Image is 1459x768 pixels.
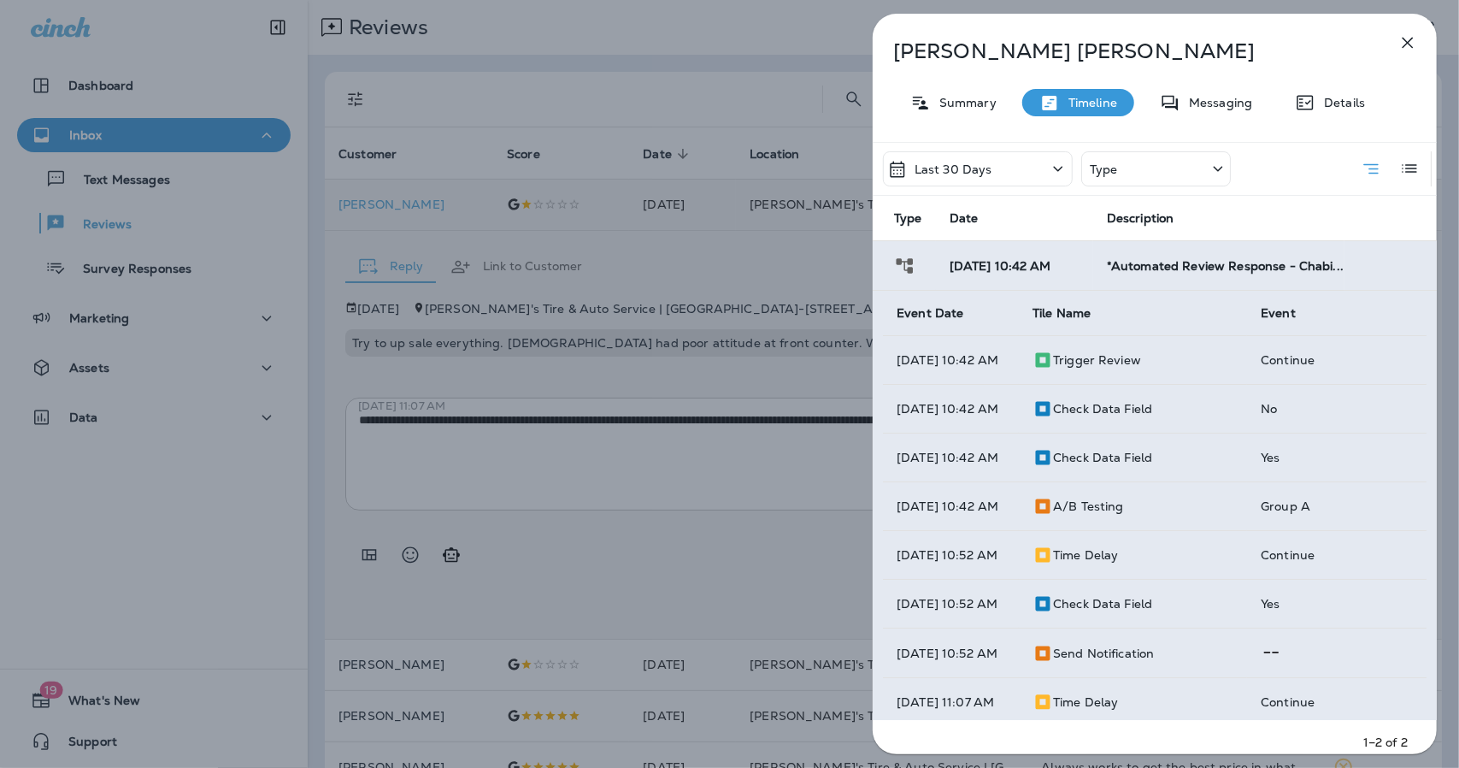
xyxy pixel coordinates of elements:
[1032,305,1091,321] span: Tile Name
[1392,151,1427,186] button: Log View
[1363,734,1408,751] p: 1–2 of 2
[1053,548,1118,562] p: Time Delay
[897,402,1005,416] p: [DATE] 10:42 AM
[1261,451,1413,464] p: yes
[950,258,1051,274] span: [DATE] 10:42 AM
[1315,96,1365,109] p: Details
[931,96,997,109] p: Summary
[897,647,1005,660] p: [DATE] 10:52 AM
[894,257,915,272] span: Journey
[1053,647,1154,660] p: Send Notification
[897,451,1005,464] p: [DATE] 10:42 AM
[1053,499,1124,513] p: A/B Testing
[1053,451,1152,464] p: Check Data Field
[893,39,1360,63] p: [PERSON_NAME] [PERSON_NAME]
[1060,96,1117,109] p: Timeline
[1053,402,1152,416] p: Check Data Field
[1261,305,1296,321] span: Event
[1261,402,1413,416] p: no
[950,210,979,226] span: Date
[897,353,1005,367] p: [DATE] 10:42 AM
[1107,211,1174,226] span: Description
[897,499,1005,513] p: [DATE] 10:42 AM
[1261,695,1413,709] p: Continue
[1090,162,1118,176] p: Type
[1261,597,1413,611] p: yes
[915,162,992,176] p: Last 30 Days
[897,305,963,321] span: Event Date
[1053,597,1152,611] p: Check Data Field
[897,597,1005,611] p: [DATE] 10:52 AM
[897,548,1005,562] p: [DATE] 10:52 AM
[1261,499,1413,513] p: group a
[897,695,1005,709] p: [DATE] 11:07 AM
[1180,96,1252,109] p: Messaging
[1354,151,1388,186] button: Summary View
[1053,353,1141,367] p: trigger review
[894,210,922,226] span: Type
[1261,548,1413,562] p: Continue
[1107,258,1344,274] span: *Automated Review Response - Chabi...
[1053,695,1118,709] p: Time Delay
[1261,353,1413,367] p: Continue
